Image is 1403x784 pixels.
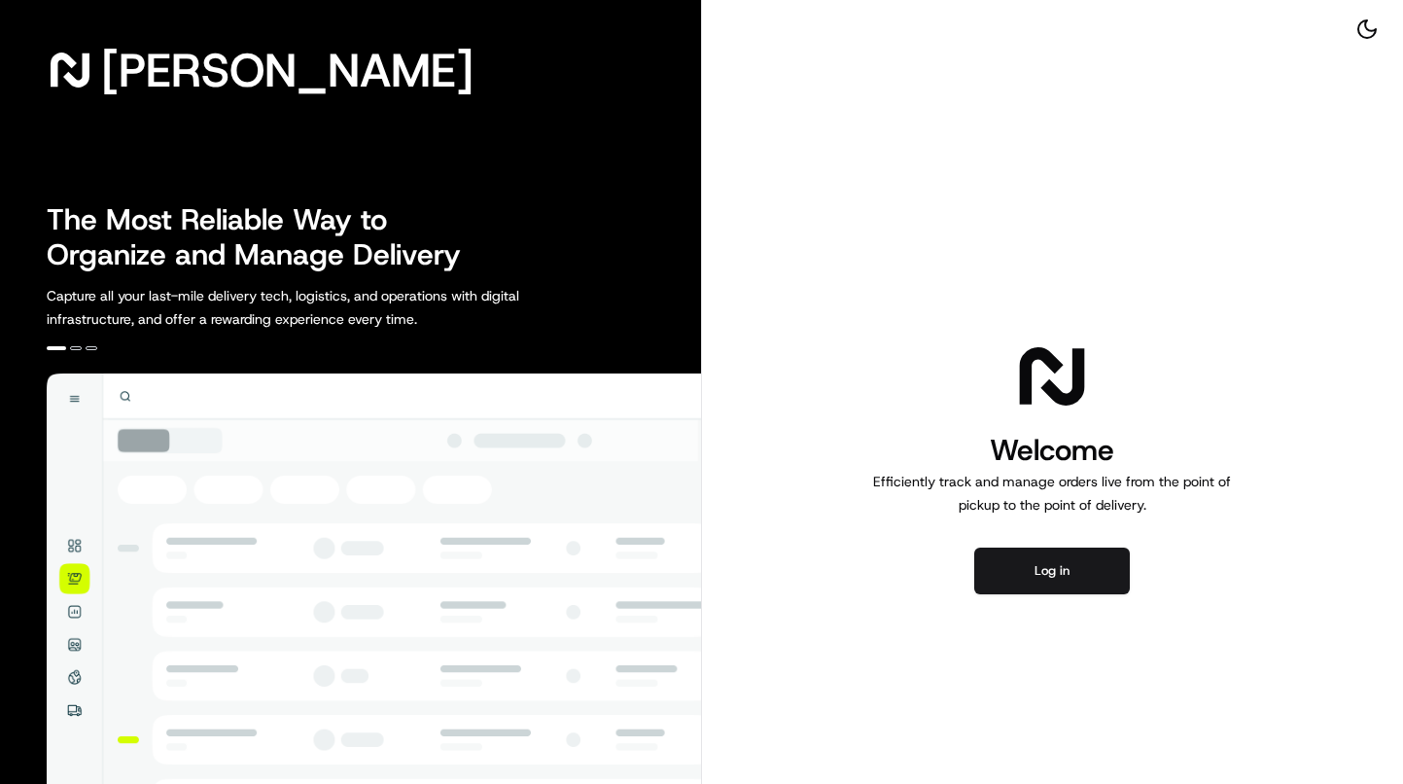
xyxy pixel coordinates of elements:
[47,202,482,272] h2: The Most Reliable Way to Organize and Manage Delivery
[101,51,474,89] span: [PERSON_NAME]
[865,470,1239,517] p: Efficiently track and manage orders live from the point of pickup to the point of delivery.
[974,548,1130,594] button: Log in
[47,284,607,331] p: Capture all your last-mile delivery tech, logistics, and operations with digital infrastructure, ...
[865,431,1239,470] h1: Welcome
